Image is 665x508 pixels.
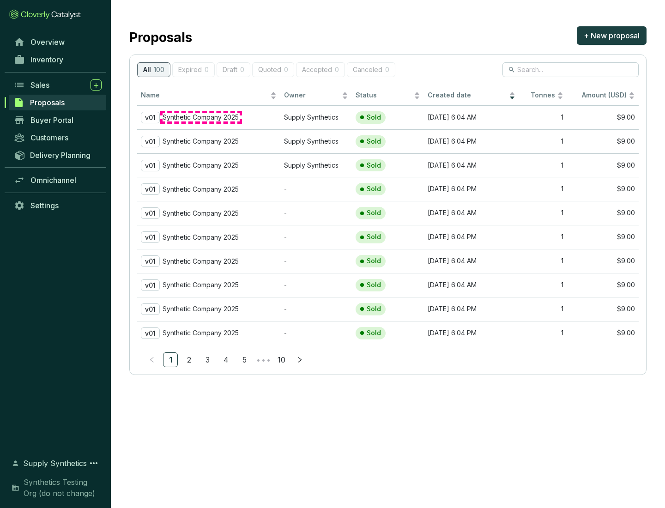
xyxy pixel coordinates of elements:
th: Owner [280,86,352,105]
p: Sold [367,161,381,170]
span: right [296,357,303,363]
p: Synthetic Company 2025 [163,257,239,266]
a: Buyer Portal [9,112,106,128]
p: Synthetic Company 2025 [163,113,239,121]
span: Created date [428,91,508,100]
span: Status [356,91,411,100]
li: Previous Page [145,352,159,367]
span: Buyer Portal [30,115,73,125]
td: [DATE] 6:04 PM [424,297,520,321]
input: Search... [517,65,625,75]
td: 1 [519,225,567,249]
a: 4 [219,353,233,367]
button: All100 [137,62,170,77]
a: 2 [182,353,196,367]
td: 1 [519,249,567,273]
span: Customers [30,133,68,142]
p: Sold [367,209,381,218]
li: 3 [200,352,215,367]
p: Sold [367,305,381,314]
span: Delivery Planning [30,151,91,160]
a: Customers [9,130,106,145]
button: left [145,352,159,367]
p: Sold [367,233,381,242]
span: Sales [30,80,49,90]
button: right [292,352,307,367]
td: 1 [519,105,567,129]
span: Supply Synthetics [23,458,87,469]
li: 10 [274,352,289,367]
p: Sold [367,257,381,266]
span: Omnichannel [30,175,76,185]
p: Sold [367,137,381,146]
th: Status [352,86,423,105]
td: Supply Synthetics [280,153,352,177]
td: $9.00 [567,297,639,321]
span: Name [141,91,268,100]
a: Inventory [9,52,106,67]
td: - [280,297,352,321]
a: Sales [9,77,106,93]
span: Owner [284,91,340,100]
li: Next 5 Pages [255,352,270,367]
td: [DATE] 6:04 AM [424,201,520,225]
li: 5 [237,352,252,367]
li: 1 [163,352,178,367]
p: Synthetic Company 2025 [163,305,239,313]
p: Synthetic Company 2025 [163,161,239,169]
td: 1 [519,273,567,297]
td: [DATE] 6:04 AM [424,273,520,297]
th: Name [137,86,280,105]
p: v01 [141,183,160,195]
button: + New proposal [577,26,647,45]
td: [DATE] 6:04 PM [424,225,520,249]
p: v01 [141,136,160,147]
p: v01 [141,303,160,315]
span: Overview [30,37,65,47]
td: 1 [519,153,567,177]
td: 1 [519,321,567,345]
p: Synthetic Company 2025 [163,233,239,242]
p: Sold [367,185,381,194]
p: v01 [141,279,160,291]
p: Sold [367,329,381,338]
td: 1 [519,129,567,153]
p: v01 [141,255,160,267]
td: - [280,225,352,249]
a: Proposals [9,95,106,110]
a: 3 [200,353,214,367]
p: Synthetic Company 2025 [163,281,239,289]
td: $9.00 [567,225,639,249]
td: $9.00 [567,177,639,201]
td: 1 [519,297,567,321]
a: Overview [9,34,106,50]
span: ••• [255,352,270,367]
td: $9.00 [567,321,639,345]
td: - [280,273,352,297]
td: $9.00 [567,249,639,273]
td: $9.00 [567,201,639,225]
a: 10 [274,353,288,367]
td: Supply Synthetics [280,129,352,153]
th: Tonnes [519,86,567,105]
td: - [280,201,352,225]
span: + New proposal [584,30,640,41]
a: 5 [237,353,251,367]
td: [DATE] 6:04 PM [424,129,520,153]
p: Sold [367,281,381,290]
td: [DATE] 6:04 AM [424,105,520,129]
td: 1 [519,177,567,201]
td: [DATE] 6:04 AM [424,153,520,177]
span: Synthetics Testing Org (do not change) [24,477,102,499]
p: v01 [141,160,160,171]
li: 4 [218,352,233,367]
p: Synthetic Company 2025 [163,137,239,145]
td: $9.00 [567,273,639,297]
a: Settings [9,198,106,213]
p: 100 [154,66,164,74]
p: Synthetic Company 2025 [163,185,239,194]
p: Synthetic Company 2025 [163,209,239,218]
p: Sold [367,113,381,122]
td: [DATE] 6:04 AM [424,249,520,273]
li: 2 [181,352,196,367]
